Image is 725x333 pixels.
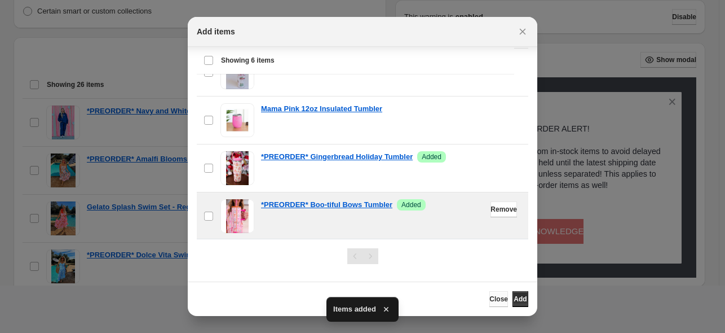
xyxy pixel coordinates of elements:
[512,291,528,307] button: Add
[401,200,421,209] span: Added
[333,304,376,315] span: Items added
[347,248,378,264] nav: Pagination
[489,295,508,304] span: Close
[515,24,531,40] button: Close
[197,26,235,37] h2: Add items
[514,295,527,304] span: Add
[490,205,517,214] span: Remove
[261,103,382,115] a: Mama Pink 12oz Insulated Tumbler
[221,56,275,65] span: Showing 6 items
[489,291,508,307] button: Close
[422,152,441,161] span: Added
[261,151,413,163] a: *PREORDER* Gingerbread Holiday Tumbler
[490,201,517,217] button: Remove
[261,199,392,211] a: *PREORDER* Boo-tiful Bows Tumbler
